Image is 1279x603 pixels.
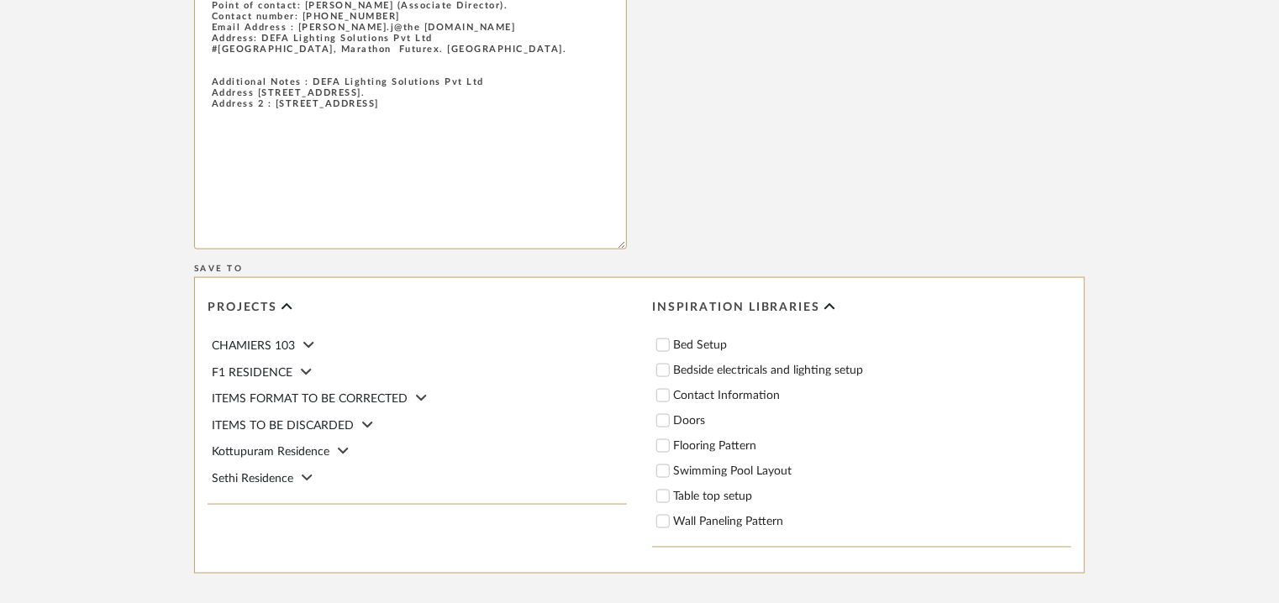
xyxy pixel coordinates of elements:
span: Kottupuram Residence [212,446,329,458]
label: Flooring Pattern [673,440,1071,452]
span: Inspiration libraries [652,301,820,315]
label: Wall Paneling Pattern [673,516,1071,527]
div: Save To [194,264,1085,274]
label: Table top setup [673,490,1071,502]
span: ITEMS TO BE DISCARDED [212,420,354,432]
span: CHAMIERS 103 [212,340,295,352]
span: Sethi Residence [212,473,293,485]
label: Bedside electricals and lighting setup [673,364,1071,376]
span: ITEMS FORMAT TO BE CORRECTED [212,393,408,405]
span: Projects [208,301,277,315]
span: F1 RESIDENCE [212,367,292,379]
label: Swimming Pool Layout [673,465,1071,477]
label: Contact Information [673,390,1071,401]
label: Doors [673,415,1071,427]
label: Bed Setup [673,339,1071,351]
